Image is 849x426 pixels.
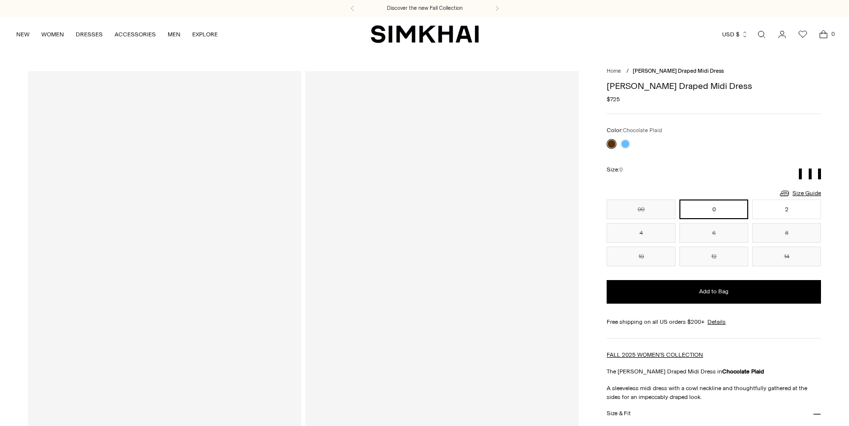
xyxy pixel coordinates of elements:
button: 4 [607,223,675,243]
a: DRESSES [76,24,103,45]
a: ACCESSORIES [115,24,156,45]
a: Home [607,68,621,74]
button: 8 [752,223,821,243]
div: Free shipping on all US orders $200+ [607,317,821,326]
a: Open cart modal [814,25,833,44]
label: Color: [607,126,662,135]
label: Size: [607,165,623,174]
h1: [PERSON_NAME] Draped Midi Dress [607,82,821,90]
p: A sleeveless midi dress with a cowl neckline and thoughtfully gathered at the sides for an impecc... [607,384,821,401]
button: 10 [607,247,675,266]
button: 0 [679,199,748,219]
span: Chocolate Plaid [623,127,662,134]
a: NEW [16,24,29,45]
a: Discover the new Fall Collection [387,4,463,12]
span: Add to Bag [699,287,729,296]
a: FALL 2025 WOMEN'S COLLECTION [607,351,703,358]
span: 0 [619,167,623,173]
h3: Size & Fit [607,410,630,417]
a: SIMKHAI [371,25,479,44]
button: Add to Bag [607,280,821,304]
span: 0 [828,29,837,38]
button: 00 [607,199,675,219]
strong: Chocolate Plaid [722,368,764,375]
p: The [PERSON_NAME] Draped Midi Dress in [607,367,821,376]
a: Wishlist [793,25,813,44]
a: Open search modal [752,25,771,44]
span: $725 [607,95,620,104]
button: 6 [679,223,748,243]
button: 12 [679,247,748,266]
a: WOMEN [41,24,64,45]
button: 14 [752,247,821,266]
nav: breadcrumbs [607,67,821,76]
button: USD $ [722,24,748,45]
button: 2 [752,199,821,219]
a: MEN [168,24,180,45]
a: Size Guide [779,187,821,199]
a: Go to the account page [772,25,792,44]
a: EXPLORE [192,24,218,45]
div: / [626,67,629,76]
span: [PERSON_NAME] Draped Midi Dress [633,68,724,74]
a: Details [707,317,726,326]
